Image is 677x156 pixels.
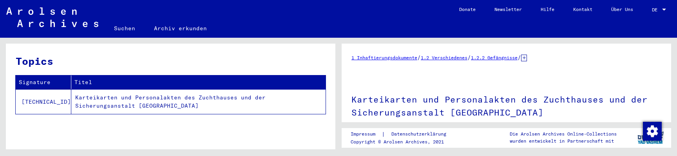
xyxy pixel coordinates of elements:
span: / [467,54,471,61]
th: Signature [16,75,71,89]
h3: Topics [16,53,325,69]
span: / [518,54,521,61]
a: Archiv erkunden [145,19,216,38]
h1: Karteikarten und Personalakten des Zuchthauses und der Sicherungsanstalt [GEOGRAPHIC_DATA] [351,81,661,129]
img: Arolsen_neg.svg [6,7,98,27]
p: wurden entwickelt in Partnerschaft mit [510,138,617,145]
img: yv_logo.png [636,128,665,147]
td: [TECHNICAL_ID] [16,89,71,114]
a: Datenschutzerklärung [385,130,456,138]
a: Suchen [105,19,145,38]
span: DE [652,7,661,13]
a: Impressum [351,130,382,138]
img: Zustimmung ändern [643,122,662,141]
a: 1.2 Verschiedenes [421,55,467,61]
span: / [417,54,421,61]
p: Copyright © Arolsen Archives, 2021 [351,138,456,145]
td: Karteikarten und Personalakten des Zuchthauses und der Sicherungsanstalt [GEOGRAPHIC_DATA] [71,89,326,114]
th: Titel [71,75,326,89]
a: 1.2.2 Gefängnisse [471,55,518,61]
p: Die Arolsen Archives Online-Collections [510,130,617,138]
div: | [351,130,456,138]
a: 1 Inhaftierungsdokumente [351,55,417,61]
